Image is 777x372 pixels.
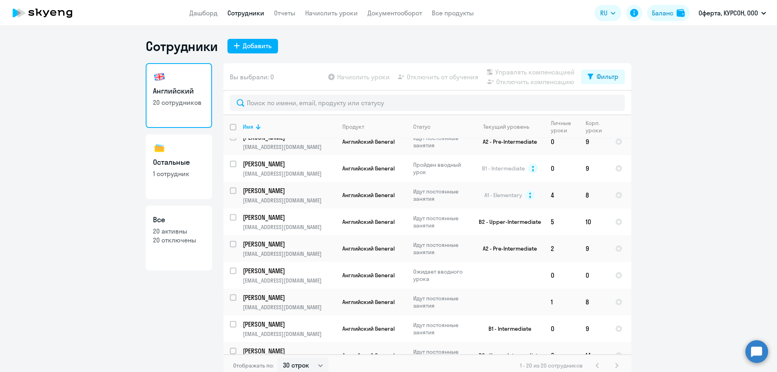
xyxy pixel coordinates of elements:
td: 0 [544,315,579,342]
td: 5 [544,208,579,235]
span: Английский General [342,191,395,199]
td: 0 [544,128,579,155]
td: 9 [579,128,609,155]
p: [PERSON_NAME] [243,320,334,329]
a: [PERSON_NAME] [243,186,335,195]
p: [PERSON_NAME] [243,186,334,195]
td: 14 [579,342,609,369]
td: A2 - Pre-Intermediate [469,128,544,155]
button: Оферта, КУРСОН, ООО [694,3,770,23]
img: others [153,142,166,155]
span: 1 - 20 из 20 сотрудников [520,362,583,369]
p: [PERSON_NAME] [243,213,334,222]
img: balance [677,9,685,17]
span: Отображать по: [233,362,274,369]
td: 9 [579,315,609,342]
p: Идут постоянные занятия [413,134,469,149]
p: Пройден вводный урок [413,161,469,176]
h3: Все [153,215,205,225]
div: Текущий уровень [483,123,529,130]
td: 8 [579,182,609,208]
a: [PERSON_NAME] [243,213,335,222]
a: Английский20 сотрудников [146,63,212,128]
div: Фильтр [597,72,618,81]
td: B2 - Upper-Intermediate [469,208,544,235]
td: 9 [579,235,609,262]
p: [EMAIL_ADDRESS][DOMAIN_NAME] [243,250,335,257]
div: Продукт [342,123,406,130]
h3: Остальные [153,157,205,168]
span: Английский General [342,298,395,306]
p: [EMAIL_ADDRESS][DOMAIN_NAME] [243,197,335,204]
p: 20 отключены [153,236,205,244]
h1: Сотрудники [146,38,218,54]
p: Идут постоянные занятия [413,188,469,202]
td: 9 [579,155,609,182]
span: Английский General [342,218,395,225]
h3: Английский [153,86,205,96]
span: Английский General [342,272,395,279]
p: [EMAIL_ADDRESS][DOMAIN_NAME] [243,330,335,338]
p: [EMAIL_ADDRESS][DOMAIN_NAME] [243,304,335,311]
td: 8 [579,289,609,315]
span: B1 - Intermediate [482,165,525,172]
span: Английский General [342,245,395,252]
span: RU [600,8,607,18]
a: Дашборд [189,9,218,17]
div: Добавить [243,41,272,51]
p: 1 сотрудник [153,169,205,178]
p: [EMAIL_ADDRESS][DOMAIN_NAME] [243,143,335,151]
a: [PERSON_NAME] [243,320,335,329]
td: 2 [544,235,579,262]
p: Идут постоянные занятия [413,241,469,256]
div: Имя [243,123,253,130]
span: Английский General [342,138,395,145]
td: A2 - Pre-Intermediate [469,235,544,262]
td: 0 [544,342,579,369]
button: Фильтр [581,70,625,84]
div: Статус [413,123,469,130]
div: Статус [413,123,431,130]
td: 0 [544,262,579,289]
td: 10 [579,208,609,235]
td: B1 - Intermediate [469,315,544,342]
a: Сотрудники [227,9,264,17]
button: Добавить [227,39,278,53]
a: [PERSON_NAME] [243,346,335,355]
td: 1 [544,289,579,315]
input: Поиск по имени, email, продукту или статусу [230,95,625,111]
a: Все20 активны20 отключены [146,206,212,270]
td: B2 - Upper-Intermediate [469,342,544,369]
p: 20 сотрудников [153,98,205,107]
td: 4 [544,182,579,208]
span: Вы выбрали: 0 [230,72,274,82]
button: Балансbalance [647,5,690,21]
td: 0 [579,262,609,289]
div: Корп. уроки [586,119,608,134]
p: 20 активны [153,227,205,236]
a: Все продукты [432,9,474,17]
p: Идут постоянные занятия [413,348,469,363]
a: [PERSON_NAME] [243,293,335,302]
div: Корп. уроки [586,119,603,134]
div: Личные уроки [551,119,579,134]
p: Идут постоянные занятия [413,295,469,309]
a: [PERSON_NAME] [243,266,335,275]
div: Личные уроки [551,119,573,134]
td: 0 [544,155,579,182]
span: Английский General [342,165,395,172]
p: [PERSON_NAME] [243,240,334,249]
a: [PERSON_NAME] [243,240,335,249]
p: [EMAIL_ADDRESS][DOMAIN_NAME] [243,277,335,284]
div: Имя [243,123,335,130]
div: Продукт [342,123,364,130]
p: [PERSON_NAME] [243,293,334,302]
span: Английский General [342,325,395,332]
a: Отчеты [274,9,295,17]
a: Документооборот [367,9,422,17]
a: [PERSON_NAME] [243,159,335,168]
p: Идут постоянные занятия [413,215,469,229]
p: Ожидает вводного урока [413,268,469,283]
p: Оферта, КУРСОН, ООО [698,8,758,18]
